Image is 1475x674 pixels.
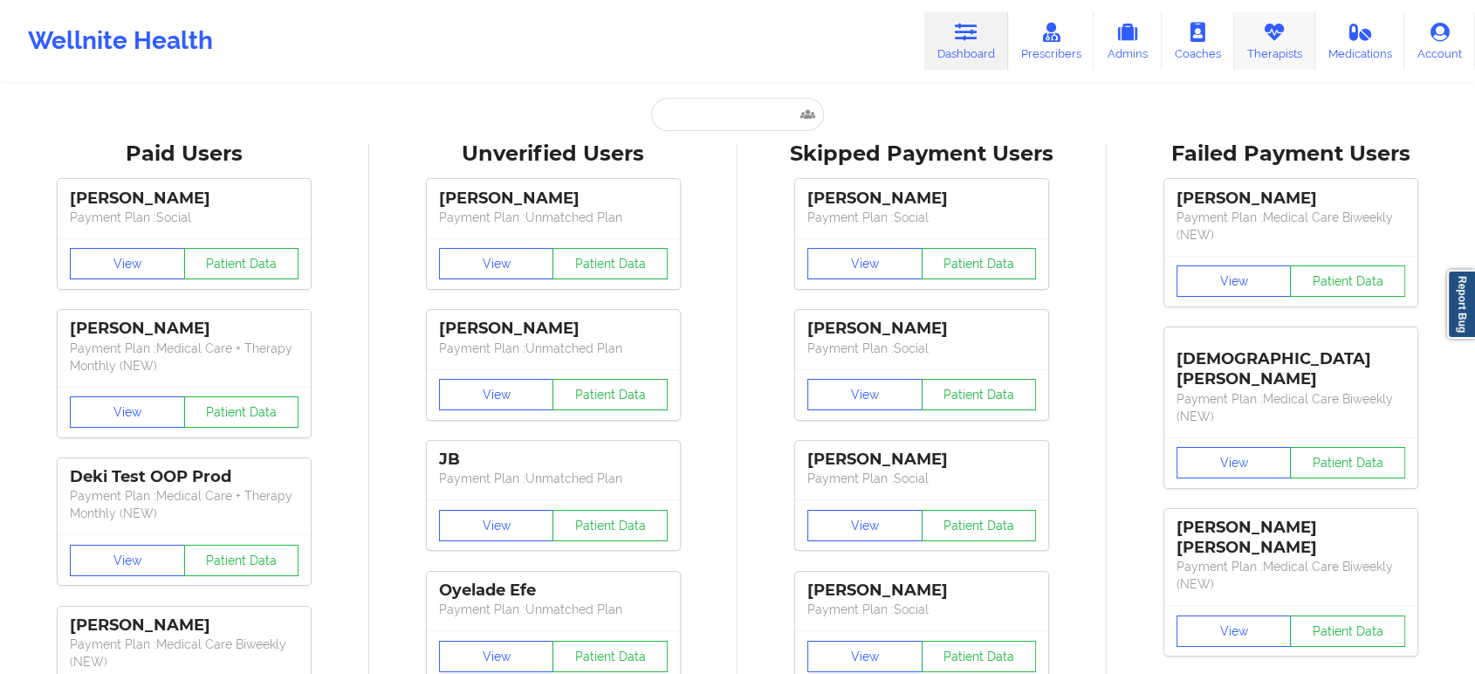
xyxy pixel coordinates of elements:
[1290,447,1405,478] button: Patient Data
[1177,336,1405,389] div: [DEMOGRAPHIC_DATA][PERSON_NAME]
[922,248,1037,279] button: Patient Data
[1177,265,1292,297] button: View
[1094,12,1162,70] a: Admins
[924,12,1008,70] a: Dashboard
[70,189,298,209] div: [PERSON_NAME]
[807,319,1036,339] div: [PERSON_NAME]
[439,641,554,672] button: View
[1008,12,1094,70] a: Prescribers
[807,510,923,541] button: View
[1177,558,1405,593] p: Payment Plan : Medical Care Biweekly (NEW)
[70,340,298,375] p: Payment Plan : Medical Care + Therapy Monthly (NEW)
[70,616,298,636] div: [PERSON_NAME]
[1315,12,1405,70] a: Medications
[1177,189,1405,209] div: [PERSON_NAME]
[1177,209,1405,244] p: Payment Plan : Medical Care Biweekly (NEW)
[70,487,298,522] p: Payment Plan : Medical Care + Therapy Monthly (NEW)
[439,209,668,226] p: Payment Plan : Unmatched Plan
[807,189,1036,209] div: [PERSON_NAME]
[439,450,668,470] div: JB
[439,601,668,618] p: Payment Plan : Unmatched Plan
[439,581,668,601] div: Oyelade Efe
[1234,12,1315,70] a: Therapists
[922,510,1037,541] button: Patient Data
[381,141,726,168] div: Unverified Users
[184,545,299,576] button: Patient Data
[552,248,668,279] button: Patient Data
[552,510,668,541] button: Patient Data
[807,340,1036,357] p: Payment Plan : Social
[70,248,185,279] button: View
[552,379,668,410] button: Patient Data
[439,319,668,339] div: [PERSON_NAME]
[439,340,668,357] p: Payment Plan : Unmatched Plan
[439,248,554,279] button: View
[807,581,1036,601] div: [PERSON_NAME]
[922,641,1037,672] button: Patient Data
[807,379,923,410] button: View
[807,601,1036,618] p: Payment Plan : Social
[1404,12,1475,70] a: Account
[184,396,299,428] button: Patient Data
[70,319,298,339] div: [PERSON_NAME]
[439,470,668,487] p: Payment Plan : Unmatched Plan
[1177,447,1292,478] button: View
[1119,141,1464,168] div: Failed Payment Users
[70,209,298,226] p: Payment Plan : Social
[807,641,923,672] button: View
[807,470,1036,487] p: Payment Plan : Social
[807,248,923,279] button: View
[70,467,298,487] div: Deki Test OOP Prod
[1447,270,1475,339] a: Report Bug
[70,545,185,576] button: View
[439,379,554,410] button: View
[1177,390,1405,425] p: Payment Plan : Medical Care Biweekly (NEW)
[439,510,554,541] button: View
[1177,518,1405,558] div: [PERSON_NAME] [PERSON_NAME]
[1177,616,1292,647] button: View
[552,641,668,672] button: Patient Data
[184,248,299,279] button: Patient Data
[1162,12,1234,70] a: Coaches
[439,189,668,209] div: [PERSON_NAME]
[70,636,298,671] p: Payment Plan : Medical Care Biweekly (NEW)
[922,379,1037,410] button: Patient Data
[1290,616,1405,647] button: Patient Data
[12,141,357,168] div: Paid Users
[807,209,1036,226] p: Payment Plan : Social
[750,141,1094,168] div: Skipped Payment Users
[70,396,185,428] button: View
[1290,265,1405,297] button: Patient Data
[807,450,1036,470] div: [PERSON_NAME]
